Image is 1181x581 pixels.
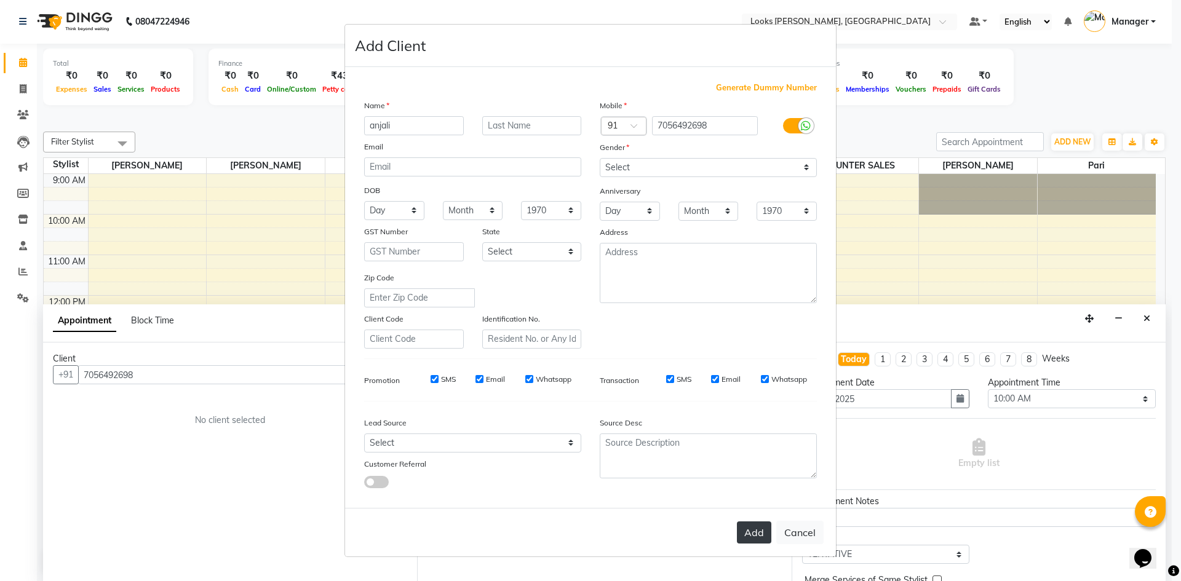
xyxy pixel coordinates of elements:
[364,100,389,111] label: Name
[364,226,408,237] label: GST Number
[482,226,500,237] label: State
[677,374,691,385] label: SMS
[652,116,758,135] input: Mobile
[355,34,426,57] h4: Add Client
[486,374,505,385] label: Email
[364,242,464,261] input: GST Number
[441,374,456,385] label: SMS
[482,314,540,325] label: Identification No.
[600,227,628,238] label: Address
[364,116,464,135] input: First Name
[771,374,807,385] label: Whatsapp
[364,330,464,349] input: Client Code
[600,375,639,386] label: Transaction
[600,186,640,197] label: Anniversary
[600,417,642,429] label: Source Desc
[364,272,394,283] label: Zip Code
[364,157,581,176] input: Email
[364,375,400,386] label: Promotion
[722,374,741,385] label: Email
[364,417,407,429] label: Lead Source
[364,314,404,325] label: Client Code
[482,330,582,349] input: Resident No. or Any Id
[536,374,571,385] label: Whatsapp
[776,521,824,544] button: Cancel
[716,82,817,94] span: Generate Dummy Number
[600,100,627,111] label: Mobile
[737,521,771,543] button: Add
[364,141,383,152] label: Email
[364,185,380,196] label: DOB
[482,116,582,135] input: Last Name
[364,288,475,307] input: Enter Zip Code
[600,142,629,153] label: Gender
[364,459,426,470] label: Customer Referral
